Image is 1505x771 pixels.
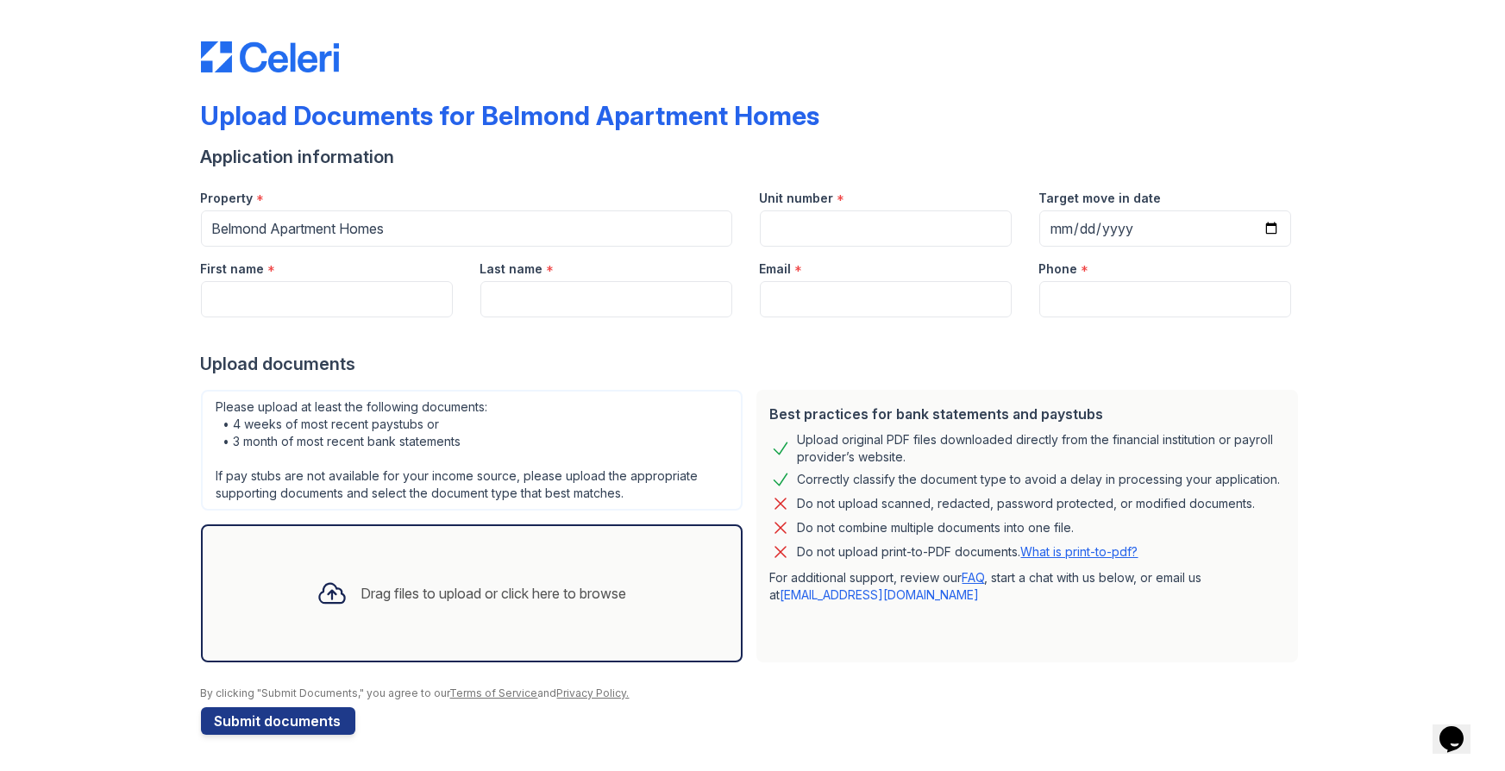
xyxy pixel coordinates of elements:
a: [EMAIL_ADDRESS][DOMAIN_NAME] [781,587,980,602]
label: Last name [480,260,543,278]
div: Best practices for bank statements and paystubs [770,404,1284,424]
label: Phone [1039,260,1078,278]
div: Upload documents [201,352,1305,376]
label: Unit number [760,190,834,207]
label: Property [201,190,254,207]
label: First name [201,260,265,278]
label: Target move in date [1039,190,1162,207]
div: Do not upload scanned, redacted, password protected, or modified documents. [798,493,1256,514]
div: Upload Documents for Belmond Apartment Homes [201,100,820,131]
img: CE_Logo_Blue-a8612792a0a2168367f1c8372b55b34899dd931a85d93a1a3d3e32e68fde9ad4.png [201,41,339,72]
a: Terms of Service [450,686,538,699]
div: By clicking "Submit Documents," you agree to our and [201,686,1305,700]
a: What is print-to-pdf? [1021,544,1138,559]
a: FAQ [963,570,985,585]
iframe: chat widget [1433,702,1488,754]
button: Submit documents [201,707,355,735]
p: Do not upload print-to-PDF documents. [798,543,1138,561]
div: Do not combine multiple documents into one file. [798,517,1075,538]
div: Correctly classify the document type to avoid a delay in processing your application. [798,469,1281,490]
p: For additional support, review our , start a chat with us below, or email us at [770,569,1284,604]
div: Drag files to upload or click here to browse [361,583,627,604]
div: Application information [201,145,1305,169]
div: Please upload at least the following documents: • 4 weeks of most recent paystubs or • 3 month of... [201,390,743,511]
label: Email [760,260,792,278]
a: Privacy Policy. [557,686,630,699]
div: Upload original PDF files downloaded directly from the financial institution or payroll provider’... [798,431,1284,466]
